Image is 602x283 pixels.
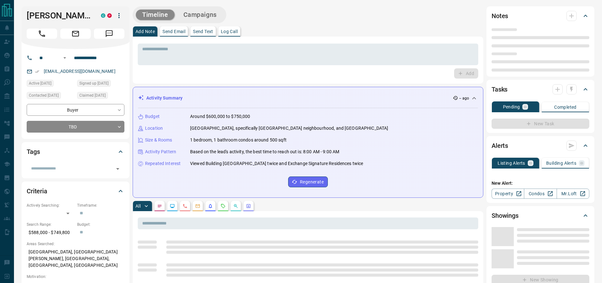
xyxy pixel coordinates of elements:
svg: Agent Actions [246,204,251,209]
p: Based on the lead's activity, the best time to reach out is: 8:00 AM - 9:00 AM [190,148,339,155]
p: Timeframe: [77,203,124,208]
div: Criteria [27,183,124,199]
p: Size & Rooms [145,137,172,143]
button: Regenerate [288,176,328,187]
button: Campaigns [177,10,223,20]
p: $588,000 - $749,800 [27,227,74,238]
p: Around $600,000 to $750,000 [190,113,250,120]
svg: Opportunities [233,204,238,209]
div: Sat Sep 13 2025 [27,92,74,101]
p: Send Text [193,29,213,34]
div: Tags [27,144,124,159]
p: Completed [554,105,577,109]
h2: Showings [492,211,519,221]
svg: Calls [182,204,188,209]
a: Property [492,189,524,199]
button: Open [113,164,122,173]
span: Claimed [DATE] [79,92,106,99]
p: Budget [145,113,160,120]
p: Viewed Building [GEOGRAPHIC_DATA] twice and Exchange Signature Residences twice [190,160,363,167]
div: condos.ca [101,13,105,18]
p: [GEOGRAPHIC_DATA], [GEOGRAPHIC_DATA][PERSON_NAME], [GEOGRAPHIC_DATA], [GEOGRAPHIC_DATA], [GEOGRAP... [27,247,124,271]
p: All [136,204,141,208]
div: Activity Summary-- ago [138,92,478,104]
a: Mr.Loft [557,189,589,199]
p: Listing Alerts [498,161,525,165]
p: [GEOGRAPHIC_DATA], specifically [GEOGRAPHIC_DATA] neighbourhood, and [GEOGRAPHIC_DATA] [190,125,388,132]
p: Add Note [136,29,155,34]
h2: Alerts [492,141,508,151]
svg: Emails [195,204,200,209]
p: Areas Searched: [27,241,124,247]
svg: Notes [157,204,162,209]
div: property.ca [107,13,112,18]
span: Active [DATE] [29,80,51,86]
p: 1 bedroom, 1 bathroom condos around 500 sqft [190,137,287,143]
p: Send Email [162,29,185,34]
svg: Lead Browsing Activity [170,204,175,209]
p: New Alert: [492,180,589,187]
p: Budget: [77,222,124,227]
p: Activity Summary [146,95,182,101]
svg: Listing Alerts [208,204,213,209]
svg: Email Verified [35,69,39,74]
p: Actively Searching: [27,203,74,208]
h2: Notes [492,11,508,21]
button: Timeline [136,10,175,20]
div: Mon Nov 09 2020 [77,80,124,89]
p: Search Range: [27,222,74,227]
div: Tasks [492,82,589,97]
button: Open [61,54,69,62]
h2: Tasks [492,84,507,94]
p: Motivation: [27,274,124,280]
div: Buyer [27,104,124,116]
svg: Requests [221,204,226,209]
h2: Criteria [27,186,47,196]
div: TBD [27,121,124,133]
h2: Tags [27,147,40,157]
h1: [PERSON_NAME] [27,10,91,21]
p: Location [145,125,163,132]
a: Condos [524,189,557,199]
span: Email [60,29,91,39]
div: Sat Sep 13 2025 [27,80,74,89]
p: Log Call [221,29,238,34]
p: -- ago [459,95,469,101]
p: Repeated Interest [145,160,181,167]
span: Contacted [DATE] [29,92,59,99]
span: Call [27,29,57,39]
a: [EMAIL_ADDRESS][DOMAIN_NAME] [44,69,116,74]
p: Building Alerts [546,161,576,165]
span: Message [94,29,124,39]
p: Activity Pattern [145,148,176,155]
div: Alerts [492,138,589,153]
div: Sat Sep 13 2025 [77,92,124,101]
p: Pending [503,105,520,109]
div: Showings [492,208,589,223]
div: Notes [492,8,589,24]
span: Signed up [DATE] [79,80,109,86]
